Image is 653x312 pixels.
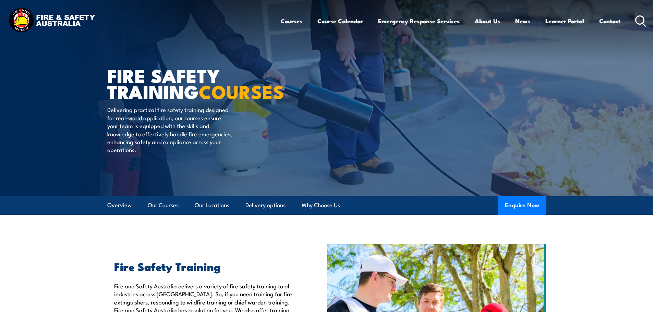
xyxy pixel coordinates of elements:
[498,196,546,215] button: Enquire Now
[195,196,229,214] a: Our Locations
[475,12,500,30] a: About Us
[245,196,286,214] a: Delivery options
[281,12,302,30] a: Courses
[599,12,621,30] a: Contact
[317,12,363,30] a: Course Calendar
[114,261,295,271] h2: Fire Safety Training
[107,196,132,214] a: Overview
[378,12,460,30] a: Emergency Response Services
[148,196,179,214] a: Our Courses
[107,67,277,99] h1: FIRE SAFETY TRAINING
[545,12,584,30] a: Learner Portal
[302,196,340,214] a: Why Choose Us
[107,105,232,153] p: Delivering practical fire safety training designed for real-world application, our courses ensure...
[199,77,284,105] strong: COURSES
[515,12,530,30] a: News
